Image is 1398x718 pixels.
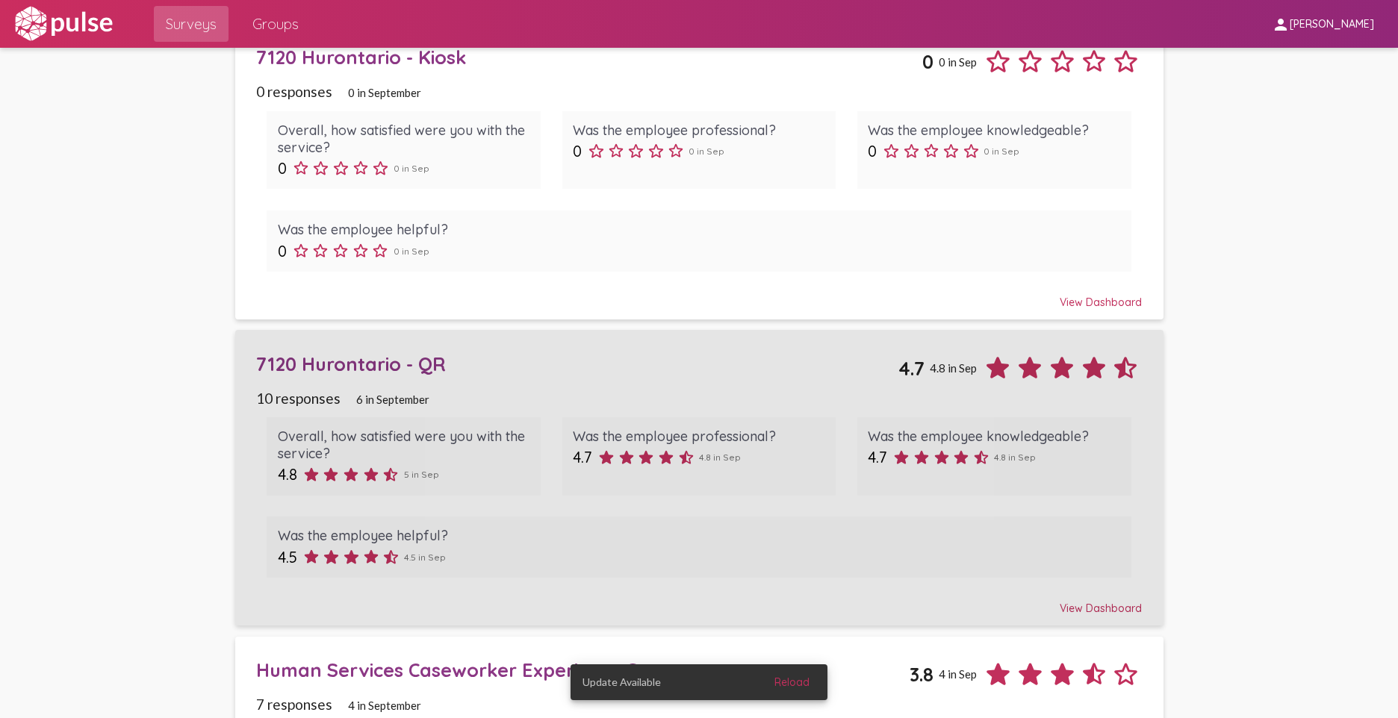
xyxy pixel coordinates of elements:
div: Overall, how satisfied were you with the service? [278,122,530,156]
span: 4.8 in Sep [699,452,741,463]
span: 4.7 [898,357,925,380]
mat-icon: person [1272,16,1290,34]
span: 0 [868,142,877,160]
span: Reload [774,675,810,689]
span: 0 in Sep [394,246,429,257]
span: 0 responses [256,83,332,100]
div: View Dashboard [256,588,1142,615]
span: 4.5 [278,548,297,566]
span: Update Available [582,675,661,690]
span: 0 in September [348,86,421,99]
span: 7 responses [256,696,332,713]
div: Was the employee knowledgeable? [868,122,1120,139]
div: Human Services Caseworker Experience Survey [256,658,910,681]
span: 0 in Sep [394,163,429,174]
span: 4 in Sep [939,667,977,681]
span: 4.8 in Sep [994,452,1036,463]
span: 4.7 [868,448,887,466]
span: Groups [252,10,299,37]
div: Overall, how satisfied were you with the service? [278,428,530,462]
span: 0 [922,50,933,73]
span: 0 [573,142,582,160]
a: Surveys [154,6,229,42]
span: 0 in Sep [984,146,1019,157]
div: View Dashboard [256,282,1142,309]
span: 10 responses [256,390,341,407]
span: 0 in Sep [939,55,977,69]
span: 4.7 [573,448,592,466]
span: 4.8 in Sep [930,361,977,375]
div: Was the employee knowledgeable? [868,428,1120,445]
span: 0 [278,159,287,178]
div: 7120 Hurontario - QR [256,352,898,375]
span: 6 in September [356,393,429,406]
a: Groups [240,6,311,42]
button: Reload [762,669,821,696]
span: Surveys [166,10,217,37]
span: 5 in Sep [404,469,439,480]
div: Was the employee helpful? [278,221,1121,238]
a: 7120 Hurontario - Kiosk00 in Sep0 responses0 in SeptemberOverall, how satisfied were you with the... [235,24,1164,319]
span: 4.5 in Sep [404,552,446,563]
img: white-logo.svg [12,5,115,43]
button: [PERSON_NAME] [1260,10,1386,37]
div: Was the employee professional? [573,122,825,139]
div: Was the employee helpful? [278,527,1121,544]
div: Was the employee professional? [573,428,825,445]
span: 4.8 [278,465,297,484]
a: 7120 Hurontario - QR4.74.8 in Sep10 responses6 in SeptemberOverall, how satisfied were you with t... [235,330,1164,625]
div: 7120 Hurontario - Kiosk [256,46,922,69]
span: 0 in Sep [689,146,724,157]
span: 4 in September [348,699,421,712]
span: 3.8 [910,663,933,686]
span: [PERSON_NAME] [1290,18,1374,31]
span: 0 [278,242,287,260]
